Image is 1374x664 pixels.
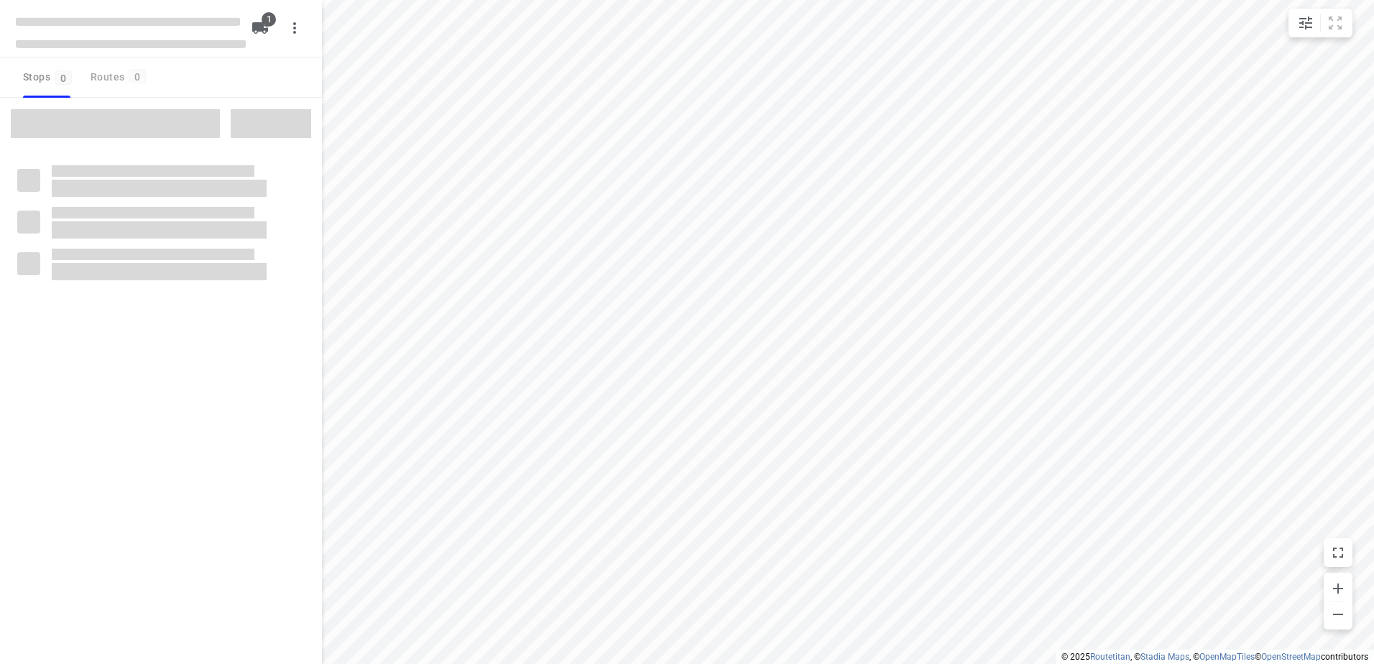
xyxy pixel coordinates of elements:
[1291,9,1320,37] button: Map settings
[1261,652,1321,662] a: OpenStreetMap
[1288,9,1352,37] div: small contained button group
[1140,652,1189,662] a: Stadia Maps
[1199,652,1255,662] a: OpenMapTiles
[1061,652,1368,662] li: © 2025 , © , © © contributors
[1090,652,1130,662] a: Routetitan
